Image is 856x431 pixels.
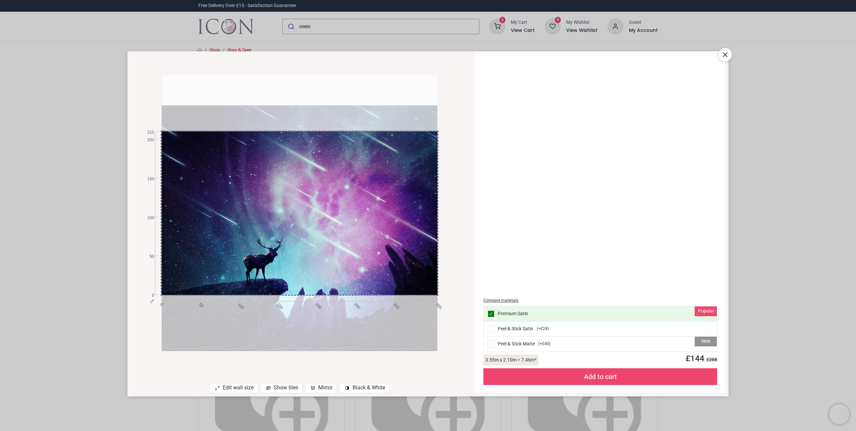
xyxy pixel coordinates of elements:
[149,298,155,304] span: cm
[141,293,154,298] span: 0
[484,322,717,337] div: Peel & Stick Satin
[305,383,337,393] div: Mirror
[275,302,280,306] span: 150
[704,357,717,362] span: £ 288
[159,302,163,306] span: 0
[198,302,202,306] span: 50
[141,130,154,135] span: 210
[141,176,154,182] span: 150
[484,306,717,322] div: Premium Satin
[141,254,154,259] span: 50
[353,302,357,306] span: 250
[537,326,549,332] span: ( +£24 )
[434,302,439,306] span: 355
[236,302,241,306] span: 100
[141,215,154,221] span: 100
[141,137,154,143] span: 200
[339,383,389,393] div: Black & White
[489,312,493,316] span: ✓
[483,368,717,385] div: Add to cart
[538,341,550,347] span: ( +£40 )
[483,354,538,366] div: 3.55 m x 2.10 m = 7.46 m²
[484,337,717,351] div: Peel & Stick Matte
[695,306,717,317] div: Popular
[483,298,717,303] div: Compare materials
[695,337,717,347] div: New
[261,383,303,393] div: Show tiles
[314,302,318,306] span: 200
[829,404,849,424] iframe: Brevo live chat
[210,383,258,393] div: Edit wall size
[392,302,396,306] span: 300
[682,354,717,363] span: £ 144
